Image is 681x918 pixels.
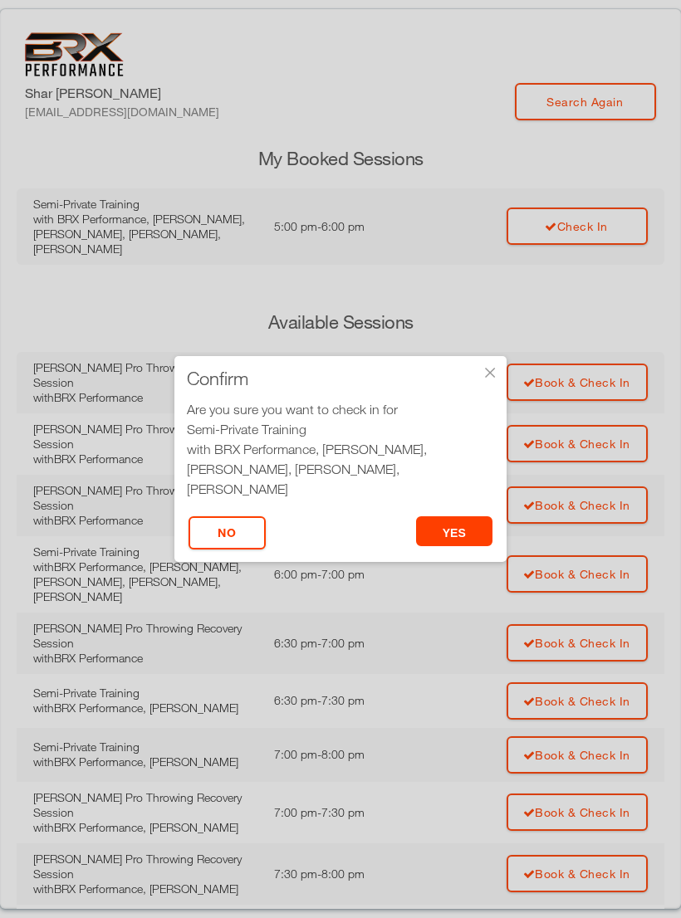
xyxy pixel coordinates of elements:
[187,439,494,499] div: with BRX Performance, [PERSON_NAME], [PERSON_NAME], [PERSON_NAME], [PERSON_NAME]
[187,419,494,439] div: Semi-Private Training
[187,399,494,519] div: Are you sure you want to check in for at 5:00 pm?
[187,370,248,387] span: Confirm
[416,516,493,546] button: yes
[482,364,498,381] div: ×
[189,516,266,549] button: No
